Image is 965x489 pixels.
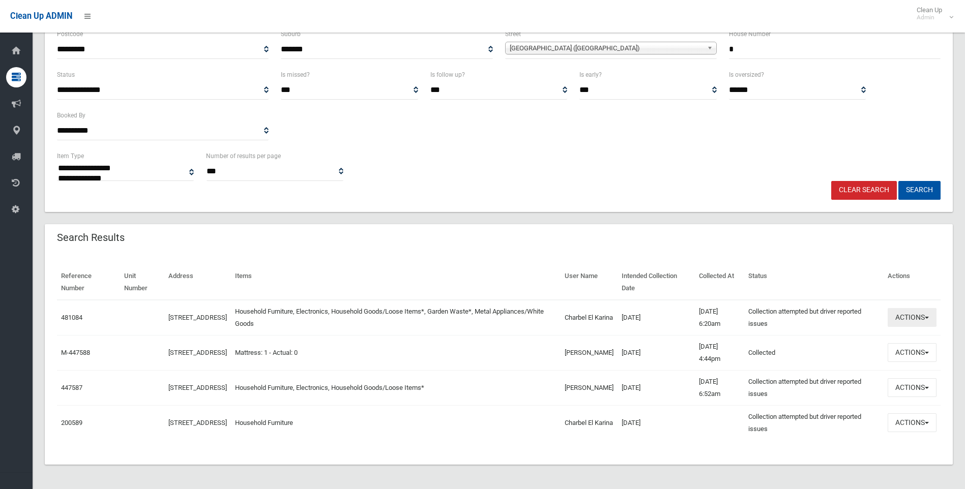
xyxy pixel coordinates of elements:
label: Suburb [281,28,301,40]
td: Collection attempted but driver reported issues [744,370,884,405]
td: [DATE] 6:20am [695,300,744,335]
header: Search Results [45,228,137,248]
td: [DATE] [618,335,695,370]
label: Street [505,28,521,40]
th: Intended Collection Date [618,265,695,300]
th: Items [231,265,561,300]
label: Booked By [57,110,85,121]
label: Is oversized? [729,69,764,80]
td: Household Furniture, Electronics, Household Goods/Loose Items* [231,370,561,405]
span: Clean Up ADMIN [10,11,72,21]
label: Status [57,69,75,80]
td: Household Furniture [231,405,561,440]
button: Actions [888,413,937,432]
td: [DATE] [618,300,695,335]
button: Actions [888,378,937,397]
a: M-447588 [61,349,90,356]
td: Household Furniture, Electronics, Household Goods/Loose Items*, Garden Waste*, Metal Appliances/W... [231,300,561,335]
td: Mattress: 1 - Actual: 0 [231,335,561,370]
th: Reference Number [57,265,120,300]
td: Collection attempted but driver reported issues [744,300,884,335]
label: Number of results per page [206,150,281,162]
span: [GEOGRAPHIC_DATA] ([GEOGRAPHIC_DATA]) [510,42,703,54]
th: User Name [561,265,618,300]
a: [STREET_ADDRESS] [168,349,227,356]
label: House Number [729,28,771,40]
a: 200589 [61,419,82,426]
label: Is follow up? [430,69,465,80]
td: Charbel El Karina [561,300,618,335]
th: Actions [884,265,941,300]
small: Admin [917,14,942,21]
td: [DATE] 6:52am [695,370,744,405]
a: 447587 [61,384,82,391]
th: Status [744,265,884,300]
label: Is early? [579,69,602,80]
a: 481084 [61,314,82,321]
th: Unit Number [120,265,164,300]
span: Clean Up [912,6,952,21]
td: [DATE] [618,405,695,440]
a: [STREET_ADDRESS] [168,419,227,426]
td: [PERSON_NAME] [561,335,618,370]
a: [STREET_ADDRESS] [168,314,227,321]
label: Item Type [57,150,84,162]
th: Address [164,265,231,300]
th: Collected At [695,265,744,300]
td: [DATE] [618,370,695,405]
a: Clear Search [831,181,897,200]
button: Actions [888,343,937,362]
label: Is missed? [281,69,310,80]
a: [STREET_ADDRESS] [168,384,227,391]
td: [PERSON_NAME] [561,370,618,405]
button: Search [898,181,941,200]
label: Postcode [57,28,83,40]
td: [DATE] 4:44pm [695,335,744,370]
td: Collected [744,335,884,370]
button: Actions [888,308,937,327]
td: Charbel El Karina [561,405,618,440]
td: Collection attempted but driver reported issues [744,405,884,440]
